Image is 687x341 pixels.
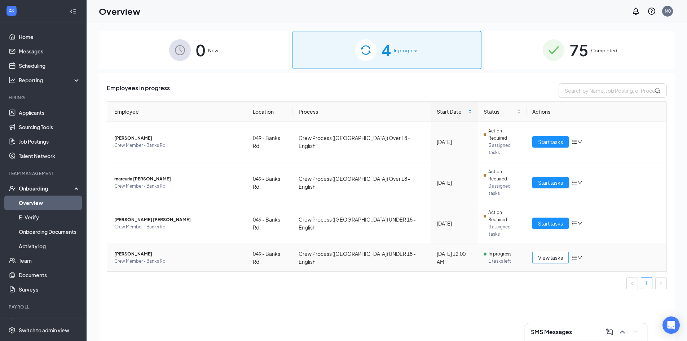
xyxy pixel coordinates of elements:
div: Reporting [19,76,81,84]
span: right [659,281,663,286]
a: Talent Network [19,149,80,163]
td: Crew Process ([GEOGRAPHIC_DATA]) Over 18 - English [293,162,431,203]
span: Completed [591,47,617,54]
button: Minimize [630,326,641,338]
span: down [577,255,582,260]
span: [PERSON_NAME] [PERSON_NAME] [114,216,241,223]
td: Crew Process ([GEOGRAPHIC_DATA]) Over 18 - English [293,122,431,162]
span: View tasks [538,254,563,262]
div: [DATE] [437,219,472,227]
th: Status [478,102,527,122]
div: [DATE] [437,179,472,187]
span: Crew Member - Banks Rd [114,258,241,265]
span: bars [572,255,577,261]
th: Employee [107,102,247,122]
div: Open Intercom Messenger [662,316,680,334]
input: Search by Name, Job Posting, or Process [559,83,667,98]
span: Action Required [488,127,521,142]
span: 3 assigned tasks [489,223,521,238]
td: 049 - Banks Rd. [247,162,293,203]
span: Start tasks [538,138,563,146]
a: Activity log [19,239,80,253]
svg: UserCheck [9,185,16,192]
span: New [208,47,218,54]
div: Payroll [9,304,79,310]
a: 1 [641,278,652,289]
a: Onboarding Documents [19,224,80,239]
button: left [626,277,638,289]
td: 049 - Banks Rd. [247,203,293,244]
a: Messages [19,44,80,58]
span: 3 assigned tasks [489,142,521,156]
th: Actions [527,102,666,122]
a: Home [19,30,80,44]
div: [DATE] 12:00 AM [437,250,472,266]
button: ChevronUp [617,326,628,338]
span: down [577,139,582,144]
li: Next Page [655,277,667,289]
div: M0 [665,8,671,14]
span: Employees in progress [107,83,170,98]
li: 1 [641,277,652,289]
span: down [577,221,582,226]
a: E-Verify [19,210,80,224]
a: Applicants [19,105,80,120]
span: Start Date [437,108,466,115]
div: Hiring [9,95,79,101]
h1: Overview [99,5,140,17]
a: Scheduling [19,58,80,73]
li: Previous Page [626,277,638,289]
button: Start tasks [532,218,569,229]
span: Action Required [488,168,521,183]
a: Job Postings [19,134,80,149]
a: PayrollCrown [19,315,80,329]
button: View tasks [532,252,569,263]
svg: QuestionInfo [647,7,656,16]
span: Status [484,108,516,115]
button: Start tasks [532,136,569,148]
svg: Analysis [9,76,16,84]
span: down [577,180,582,185]
div: Onboarding [19,185,74,192]
a: Sourcing Tools [19,120,80,134]
span: bars [572,139,577,145]
span: left [630,281,634,286]
div: [DATE] [437,138,472,146]
div: Team Management [9,170,79,176]
span: Action Required [488,209,521,223]
span: 1 tasks left [489,258,521,265]
span: bars [572,180,577,185]
span: 3 assigned tasks [489,183,521,197]
h3: SMS Messages [531,328,572,336]
span: [PERSON_NAME] [114,135,241,142]
span: Crew Member - Banks Rd [114,142,241,149]
a: Documents [19,268,80,282]
svg: Minimize [631,328,640,336]
button: right [655,277,667,289]
td: Crew Process ([GEOGRAPHIC_DATA]) UNDER 18 - English [293,203,431,244]
a: Team [19,253,80,268]
svg: Settings [9,327,16,334]
a: Surveys [19,282,80,297]
button: ComposeMessage [604,326,615,338]
svg: Notifications [631,7,640,16]
span: Crew Member - Banks Rd [114,183,241,190]
span: Crew Member - Banks Rd [114,223,241,231]
svg: ComposeMessage [605,328,614,336]
th: Process [293,102,431,122]
td: 049 - Banks Rd. [247,122,293,162]
span: 4 [382,38,391,62]
span: In progress [489,250,511,258]
th: Location [247,102,293,122]
span: 75 [569,38,588,62]
span: Start tasks [538,219,563,227]
span: [PERSON_NAME] [114,250,241,258]
td: Crew Process ([GEOGRAPHIC_DATA]) UNDER 18 - English [293,244,431,271]
button: Start tasks [532,177,569,188]
span: bars [572,220,577,226]
span: In progress [394,47,419,54]
svg: Collapse [70,8,77,15]
span: Start tasks [538,179,563,187]
td: 049 - Banks Rd. [247,244,293,271]
span: marcuria [PERSON_NAME] [114,175,241,183]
